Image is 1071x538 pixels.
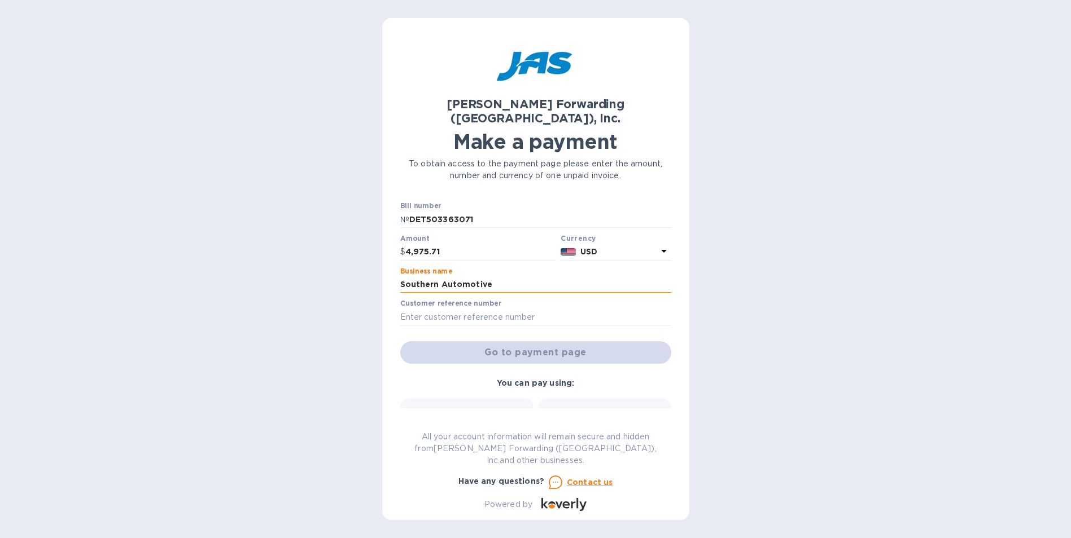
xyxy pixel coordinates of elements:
[400,301,501,307] label: Customer reference number
[497,378,574,387] b: You can pay using:
[400,246,405,258] p: $
[447,97,624,125] b: [PERSON_NAME] Forwarding ([GEOGRAPHIC_DATA]), Inc.
[400,268,452,275] label: Business name
[400,235,429,242] label: Amount
[561,234,596,242] b: Currency
[484,499,532,510] p: Powered by
[405,244,557,261] input: 0.00
[561,248,576,256] img: USD
[409,211,671,228] input: Enter bill number
[580,247,597,256] b: USD
[458,477,545,486] b: Have any questions?
[400,276,671,293] input: Enter business name
[400,308,671,325] input: Enter customer reference number
[400,158,671,182] p: To obtain access to the payment page please enter the amount, number and currency of one unpaid i...
[400,214,409,226] p: №
[400,203,441,210] label: Bill number
[400,431,671,466] p: All your account information will remain secure and hidden from [PERSON_NAME] Forwarding ([GEOGRA...
[400,130,671,153] h1: Make a payment
[567,478,613,487] u: Contact us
